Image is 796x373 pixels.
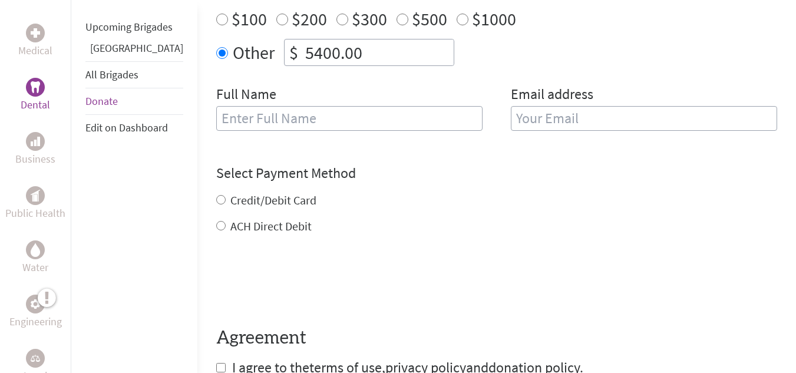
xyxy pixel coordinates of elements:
[9,295,62,330] a: EngineeringEngineering
[303,39,454,65] input: Enter Amount
[31,299,40,309] img: Engineering
[352,8,387,30] label: $300
[22,240,48,276] a: WaterWater
[26,78,45,97] div: Dental
[31,28,40,38] img: Medical
[31,355,40,362] img: Legal Empowerment
[26,295,45,313] div: Engineering
[285,39,303,65] div: $
[230,219,312,233] label: ACH Direct Debit
[5,205,65,222] p: Public Health
[230,193,316,207] label: Credit/Debit Card
[85,88,183,115] li: Donate
[5,186,65,222] a: Public HealthPublic Health
[18,24,52,59] a: MedicalMedical
[31,190,40,202] img: Public Health
[85,115,183,141] li: Edit on Dashboard
[216,328,777,349] h4: Agreement
[216,258,395,304] iframe: reCAPTCHA
[85,61,183,88] li: All Brigades
[216,85,276,106] label: Full Name
[85,94,118,108] a: Donate
[9,313,62,330] p: Engineering
[472,8,516,30] label: $1000
[18,42,52,59] p: Medical
[232,8,267,30] label: $100
[216,164,777,183] h4: Select Payment Method
[85,14,183,40] li: Upcoming Brigades
[90,41,183,55] a: [GEOGRAPHIC_DATA]
[26,349,45,368] div: Legal Empowerment
[292,8,327,30] label: $200
[412,8,447,30] label: $500
[216,106,483,131] input: Enter Full Name
[85,40,183,61] li: Panama
[31,81,40,93] img: Dental
[233,39,275,66] label: Other
[85,121,168,134] a: Edit on Dashboard
[85,68,138,81] a: All Brigades
[85,20,173,34] a: Upcoming Brigades
[15,151,55,167] p: Business
[26,186,45,205] div: Public Health
[21,78,50,113] a: DentalDental
[15,132,55,167] a: BusinessBusiness
[511,85,593,106] label: Email address
[21,97,50,113] p: Dental
[31,243,40,256] img: Water
[511,106,777,131] input: Your Email
[22,259,48,276] p: Water
[31,137,40,146] img: Business
[26,132,45,151] div: Business
[26,24,45,42] div: Medical
[26,240,45,259] div: Water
